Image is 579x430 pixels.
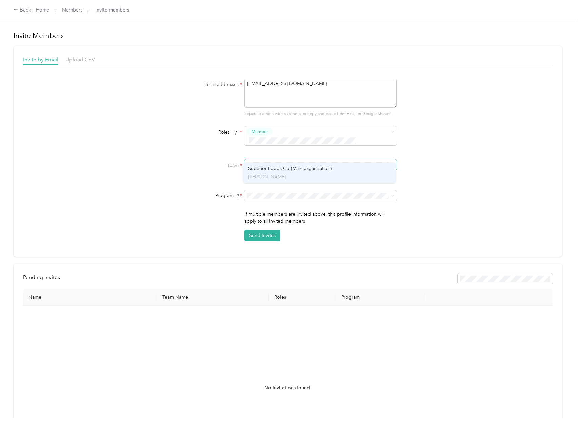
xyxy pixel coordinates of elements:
label: Email addresses [157,81,242,88]
button: Member [247,128,273,136]
iframe: Everlance-gr Chat Button Frame [541,392,579,430]
div: Resend all invitations [458,273,553,284]
a: Home [36,7,49,13]
span: Upload CSV [65,56,95,63]
div: info-bar [23,273,553,284]
span: No invitations found [264,384,310,392]
th: Team Name [157,289,269,306]
th: Name [23,289,157,306]
div: Back [14,6,31,14]
div: Program [157,192,242,199]
textarea: [EMAIL_ADDRESS][DOMAIN_NAME] [244,79,397,108]
p: Separate emails with a comma, or copy and paste from Excel or Google Sheets. [244,111,397,117]
span: Superior Foods Co (Main organization) [248,166,332,171]
p: [PERSON_NAME] [248,173,391,180]
span: Invite members [95,6,129,14]
th: Program [336,289,425,306]
span: Invite by Email [23,56,58,63]
p: If multiple members are invited above, this profile information will apply to all invited members [244,211,397,225]
span: Roles [216,127,240,137]
label: Team [157,162,242,169]
button: Send Invites [244,230,280,241]
h1: Invite Members [14,31,562,40]
span: Pending invites [23,274,60,280]
div: left-menu [23,273,65,284]
th: Roles [269,289,336,306]
span: Member [252,129,268,135]
a: Members [62,7,82,13]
